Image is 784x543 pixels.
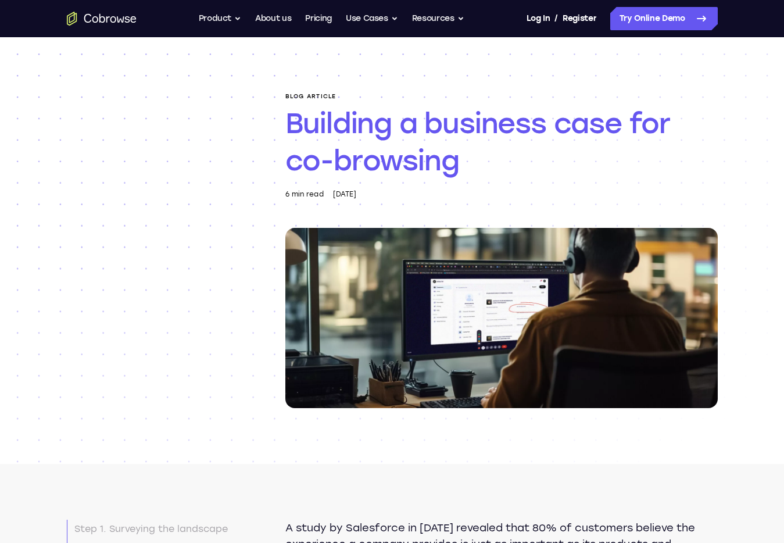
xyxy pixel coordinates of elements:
[333,188,357,200] div: [DATE]
[285,93,718,100] p: Blog article
[285,228,718,408] img: Building a business case for co-browsing
[412,7,464,30] button: Resources
[527,7,550,30] a: Log In
[67,12,137,26] a: Go to the home page
[554,12,558,26] span: /
[285,188,324,200] div: 6 min read
[67,520,230,538] a: Step 1. Surveying the landscape
[563,7,596,30] a: Register
[610,7,718,30] a: Try Online Demo
[255,7,291,30] a: About us
[285,105,718,179] h1: Building a business case for co-browsing
[305,7,332,30] a: Pricing
[346,7,398,30] button: Use Cases
[199,7,242,30] button: Product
